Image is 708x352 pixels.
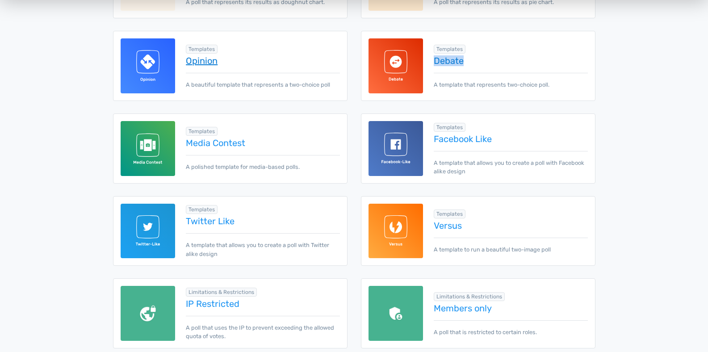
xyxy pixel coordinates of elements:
[434,303,587,313] a: Members only
[434,238,587,254] p: A template to run a beautiful two-image poll
[188,96,198,100] div: 7.28%
[186,288,257,297] span: Browse all in Limitations & Restrictions
[369,286,423,341] img: members-only.png.webp
[434,56,587,66] a: Debate
[155,196,554,206] span: Purple
[121,121,176,176] img: media-contest-template-for-totalpoll.svg
[186,73,339,89] p: A beautiful template that represents a two-choice poll
[186,127,218,136] span: Browse all in Templates
[186,205,218,214] span: Browse all in Templates
[434,73,587,89] p: A template that represents two-choice poll.
[434,134,587,144] a: Facebook Like
[121,286,176,341] img: ip-restricted.png.webp
[121,38,176,93] img: opinion-template-for-totalpoll.svg
[369,204,423,259] img: versus-template-for-totalpoll.svg
[155,42,554,52] span: Blue
[186,316,339,340] p: A poll that uses the IP to prevent exceeding the allowed quota of votes.
[170,134,181,138] div: 2.92%
[186,233,339,258] p: A template that allows you to create a poll with Twitter alike design
[186,155,339,171] p: A polished template for media-based polls.
[369,121,423,176] img: facebook-like-template-for-totalpoll.svg
[434,45,465,54] span: Browse all in Templates
[434,221,587,230] a: Versus
[155,157,554,168] span: Red
[186,299,339,309] a: IP Restricted
[166,211,176,215] div: 1.95%
[434,123,465,132] span: Browse all in Templates
[369,38,423,93] img: debate-template-for-totalpoll.svg
[186,138,339,148] a: Media Contest
[434,210,465,218] span: Browse all in Templates
[149,18,560,29] p: What's your favorite color?
[434,320,587,336] p: A poll that is restricted to certain roles.
[186,45,218,54] span: Browse all in Templates
[186,216,339,226] a: Twitter Like
[168,173,179,177] div: 2.39%
[121,204,176,259] img: twitter-like-template-for-totalpoll.svg
[155,80,554,91] span: Green
[434,292,505,301] span: Browse all in Limitations & Restrictions
[155,118,554,129] span: Orange
[499,57,513,61] div: 85.46%
[186,56,339,66] a: Opinion
[434,151,587,176] p: A template that allows you to create a poll with Facebook alike design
